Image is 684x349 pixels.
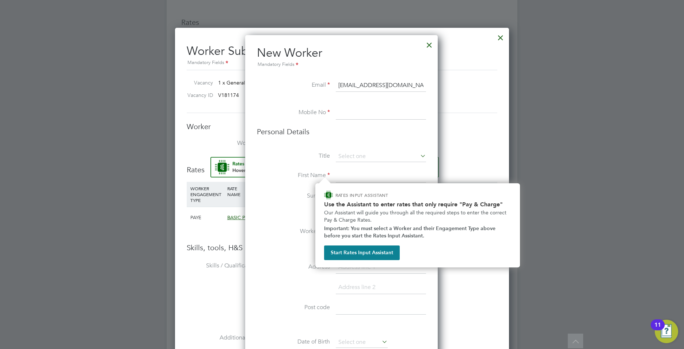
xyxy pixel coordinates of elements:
p: Our Assistant will guide you through all the required steps to enter the correct Pay & Charge Rates. [324,209,511,224]
button: Rate Assistant [210,157,439,177]
img: ENGAGE Assistant Icon [324,191,333,199]
label: Email [257,81,330,89]
label: Title [257,152,330,160]
label: Vacancy ID [184,92,213,98]
label: Mobile No [257,109,330,116]
label: First Name [257,172,330,179]
label: Surname [257,192,330,200]
span: V181174 [218,92,239,98]
h2: New Worker [257,45,426,69]
input: Select one [336,151,426,162]
button: Open Resource Center, 11 new notifications [655,320,678,343]
p: RATES INPUT ASSISTANT [335,192,427,198]
div: AGENCY MARKUP [422,182,459,201]
label: Address [257,263,330,271]
h2: Use the Assistant to enter rates that only require "Pay & Charge" [324,201,511,208]
div: RATE NAME [225,182,274,201]
h3: Rates [187,157,497,174]
label: Vacancy [184,79,213,86]
label: Worker ID [257,228,330,235]
h3: Skills, tools, H&S [187,243,497,252]
div: PAYE [189,207,225,228]
input: Select one [336,337,388,348]
span: 1 x General Labourer (Zone 7) [218,79,288,86]
div: 11 [654,325,661,334]
h2: Worker Submission [187,38,497,67]
input: Address line 2 [336,281,426,294]
div: WORKER ENGAGEMENT TYPE [189,182,225,207]
h3: Worker [187,122,497,131]
div: Mandatory Fields [257,61,426,69]
label: Worker [187,139,260,147]
label: Date of Birth [257,338,330,346]
label: Additional H&S [187,334,260,342]
input: Address line 1 [336,261,426,274]
h3: Personal Details [257,127,426,136]
label: Post code [257,304,330,311]
div: AGENCY CHARGE RATE [459,182,495,207]
label: Skills / Qualifications [187,262,260,270]
strong: Important: You must select a Worker and their Engagement Type above before you start the Rates In... [324,225,497,239]
span: BASIC PAYE [227,214,254,221]
button: Start Rates Input Assistant [324,245,400,260]
div: How to input Rates that only require Pay & Charge [315,183,520,267]
label: Tools [187,298,260,305]
div: Mandatory Fields [187,59,497,67]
